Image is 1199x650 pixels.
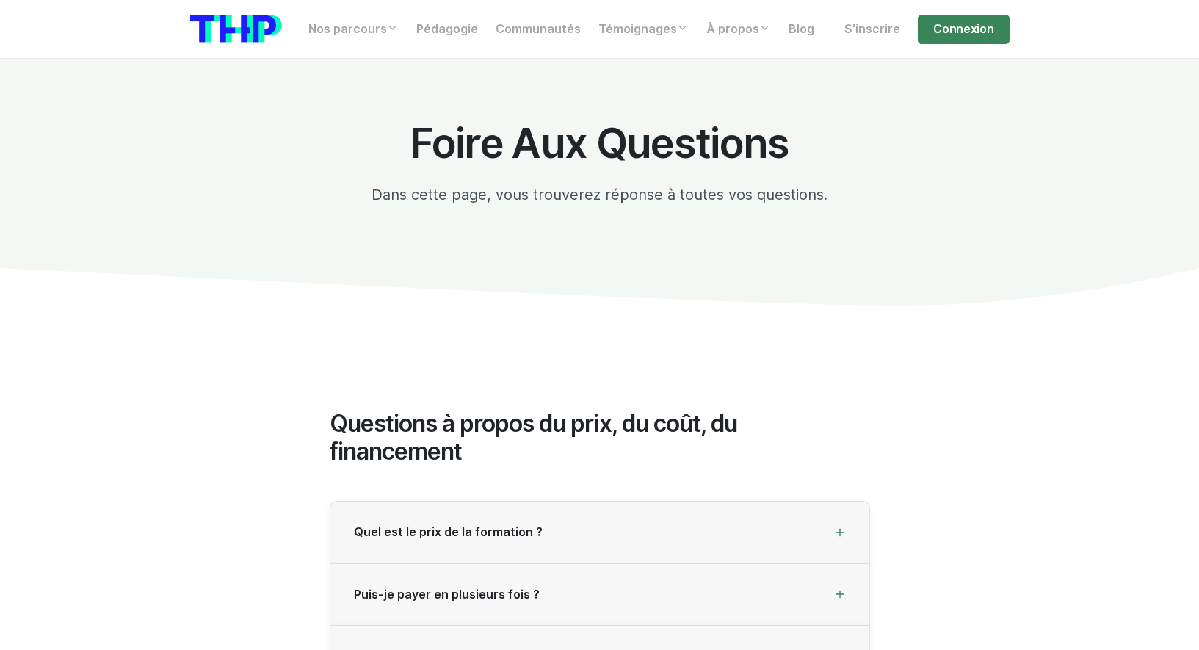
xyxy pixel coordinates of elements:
[407,15,487,44] a: Pédagogie
[354,525,543,539] span: Quel est le prix de la formation ?
[330,184,870,206] p: Dans cette page, vous trouverez réponse à toutes vos questions.
[330,120,870,166] h1: Foire Aux Questions
[487,15,590,44] a: Communautés
[190,15,282,43] img: logo
[300,15,407,44] a: Nos parcours
[918,15,1009,44] a: Connexion
[836,15,909,44] a: S'inscrire
[330,410,870,466] h2: Questions à propos du prix, du coût, du financement
[698,15,780,44] a: À propos
[354,588,540,602] span: Puis-je payer en plusieurs fois ?
[780,15,823,44] a: Blog
[590,15,698,44] a: Témoignages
